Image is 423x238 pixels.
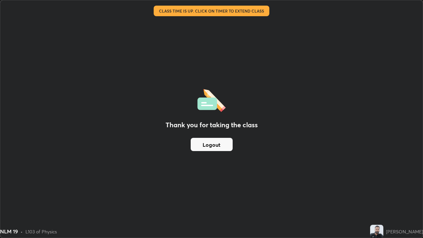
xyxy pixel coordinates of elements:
img: offlineFeedback.1438e8b3.svg [197,87,226,112]
img: e83d2e5d0cb24c88a75dbe19726ba663.jpg [370,225,383,238]
div: [PERSON_NAME] [386,228,423,235]
h2: Thank you for taking the class [166,120,258,130]
button: Logout [191,138,233,151]
div: • [20,228,23,235]
div: L103 of Physics [25,228,57,235]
